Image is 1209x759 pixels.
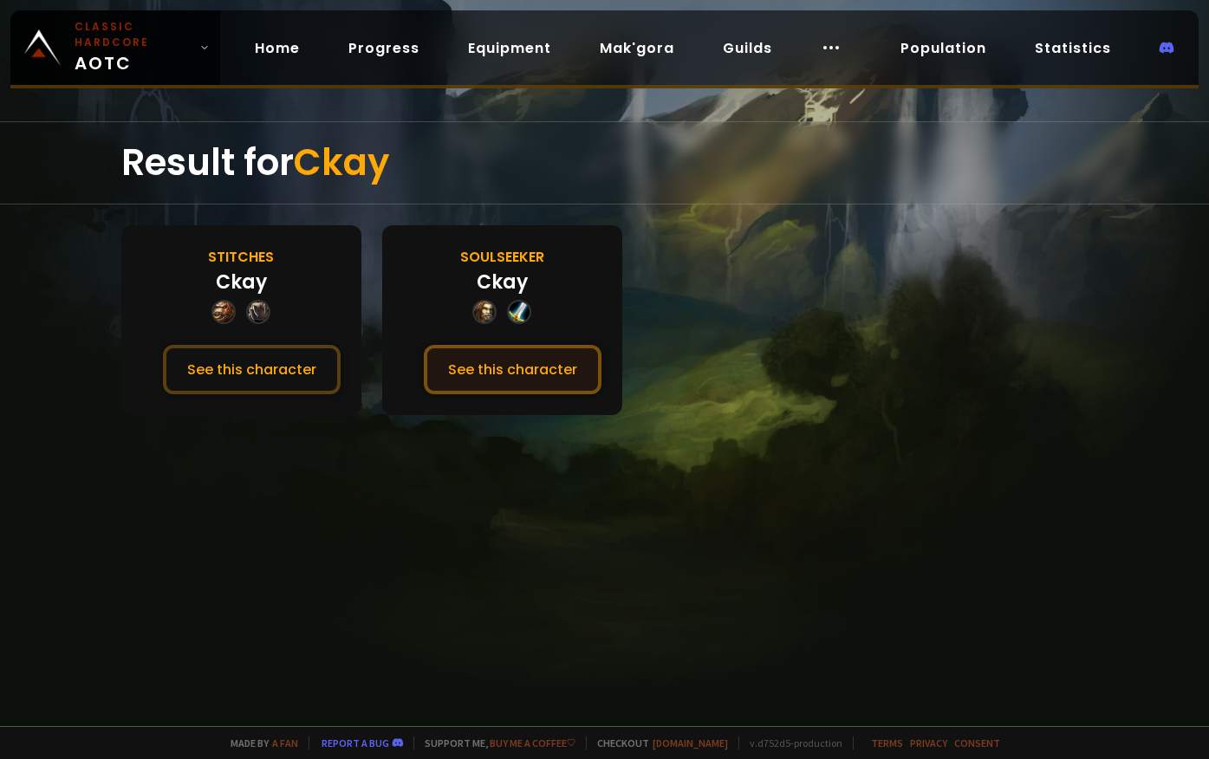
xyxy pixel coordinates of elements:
[586,736,728,749] span: Checkout
[208,246,274,268] div: Stitches
[490,736,575,749] a: Buy me a coffee
[216,268,267,296] div: Ckay
[454,30,565,66] a: Equipment
[75,19,192,76] span: AOTC
[653,736,728,749] a: [DOMAIN_NAME]
[586,30,688,66] a: Mak'gora
[10,10,220,85] a: Classic HardcoreAOTC
[424,345,601,394] button: See this character
[335,30,433,66] a: Progress
[163,345,341,394] button: See this character
[272,736,298,749] a: a fan
[738,736,842,749] span: v. d752d5 - production
[121,122,1089,204] div: Result for
[910,736,947,749] a: Privacy
[322,736,389,749] a: Report a bug
[477,268,528,296] div: Ckay
[871,736,903,749] a: Terms
[220,736,298,749] span: Made by
[954,736,1000,749] a: Consent
[1021,30,1125,66] a: Statistics
[294,137,389,188] span: Ckay
[413,736,575,749] span: Support me,
[460,246,544,268] div: Soulseeker
[241,30,314,66] a: Home
[75,19,192,50] small: Classic Hardcore
[709,30,786,66] a: Guilds
[887,30,1000,66] a: Population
